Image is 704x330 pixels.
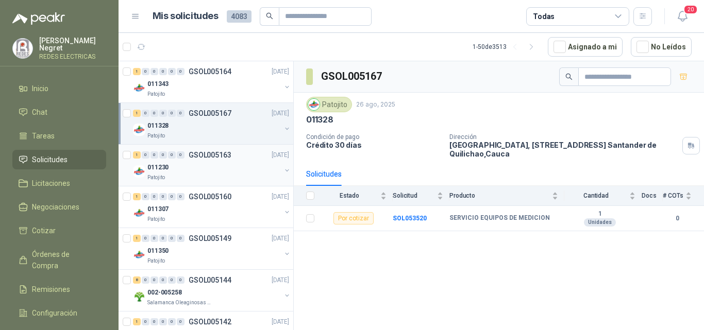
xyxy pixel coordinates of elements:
[306,168,342,180] div: Solicitudes
[321,186,393,206] th: Estado
[321,192,378,199] span: Estado
[272,67,289,77] p: [DATE]
[133,190,291,223] a: 1 0 0 0 0 0 GSOL005160[DATE] Company Logo011307Patojito
[133,235,141,242] div: 1
[177,110,185,117] div: 0
[189,276,231,284] p: GSOL005144
[142,193,149,200] div: 0
[147,90,165,98] p: Patojito
[272,192,289,202] p: [DATE]
[177,318,185,325] div: 0
[147,132,165,140] p: Patojito
[168,318,176,325] div: 0
[321,68,383,84] h3: GSOL005167
[189,110,231,117] p: GSOL005167
[449,141,678,158] p: [GEOGRAPHIC_DATA], [STREET_ADDRESS] Santander de Quilichao , Cauca
[306,133,441,141] p: Condición de pago
[133,276,141,284] div: 8
[272,109,289,118] p: [DATE]
[147,204,169,214] p: 011307
[150,276,158,284] div: 0
[564,186,642,206] th: Cantidad
[12,245,106,275] a: Órdenes de Compra
[159,68,167,75] div: 0
[12,150,106,169] a: Solicitudes
[159,193,167,200] div: 0
[133,207,145,219] img: Company Logo
[12,79,106,98] a: Inicio
[177,276,185,284] div: 0
[133,82,145,94] img: Company Logo
[12,303,106,323] a: Configuración
[189,235,231,242] p: GSOL005149
[150,110,158,117] div: 0
[168,110,176,117] div: 0
[159,276,167,284] div: 0
[308,99,320,110] img: Company Logo
[189,68,231,75] p: GSOL005164
[306,114,333,125] p: 011328
[227,10,252,23] span: 4083
[449,192,550,199] span: Producto
[32,284,70,295] span: Remisiones
[147,299,212,307] p: Salamanca Oleaginosas SAS
[13,39,32,58] img: Company Logo
[683,5,698,14] span: 20
[673,7,692,26] button: 20
[12,173,106,193] a: Licitaciones
[393,186,449,206] th: Solicitud
[449,186,564,206] th: Producto
[177,235,185,242] div: 0
[159,235,167,242] div: 0
[32,178,70,189] span: Licitaciones
[168,151,176,159] div: 0
[449,214,550,222] b: SERVICIO EQUIPOS DE MEDICION
[168,68,176,75] div: 0
[272,317,289,327] p: [DATE]
[356,100,395,110] p: 26 ago, 2025
[142,276,149,284] div: 0
[39,54,106,60] p: REDES ELECTRICAS
[473,39,540,55] div: 1 - 50 de 3513
[133,107,291,140] a: 1 0 0 0 0 0 GSOL005167[DATE] Company Logo011328Patojito
[133,274,291,307] a: 8 0 0 0 0 0 GSOL005144[DATE] Company Logo002-005258Salamanca Oleaginosas SAS
[12,12,65,25] img: Logo peakr
[133,318,141,325] div: 1
[133,249,145,261] img: Company Logo
[12,221,106,240] a: Cotizar
[142,110,149,117] div: 0
[147,173,165,182] p: Patojito
[663,186,704,206] th: # COTs
[584,218,616,227] div: Unidades
[189,193,231,200] p: GSOL005160
[548,37,623,57] button: Asignado a mi
[642,186,663,206] th: Docs
[133,290,145,303] img: Company Logo
[393,192,435,199] span: Solicitud
[189,151,231,159] p: GSOL005163
[150,193,158,200] div: 0
[133,193,141,200] div: 1
[142,68,149,75] div: 0
[32,154,68,165] span: Solicitudes
[189,318,231,325] p: GSOL005142
[564,210,635,218] b: 1
[39,37,106,51] p: [PERSON_NAME] Negret
[631,37,692,57] button: No Leídos
[177,68,185,75] div: 0
[147,79,169,89] p: 011343
[663,192,683,199] span: # COTs
[333,212,374,224] div: Por cotizar
[177,151,185,159] div: 0
[150,318,158,325] div: 0
[147,257,165,265] p: Patojito
[153,9,219,24] h1: Mis solicitudes
[147,288,182,298] p: 002-005258
[663,214,692,223] b: 0
[142,151,149,159] div: 0
[177,193,185,200] div: 0
[147,246,169,256] p: 011350
[147,215,165,223] p: Patojito
[150,151,158,159] div: 0
[32,225,56,236] span: Cotizar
